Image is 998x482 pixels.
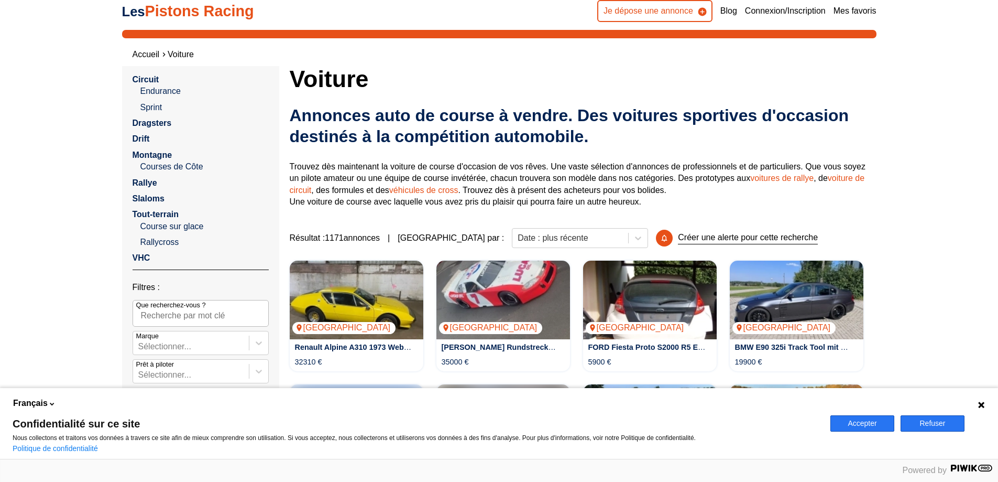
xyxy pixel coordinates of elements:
a: Politique de confidentialité [13,444,98,453]
a: [PERSON_NAME] Rundstrecken VNRT V8 Racecar [442,343,622,351]
a: FORD Fiesta Proto S2000 R5 Evo PROJEKT [588,343,744,351]
span: Powered by [903,466,947,475]
p: Nous collectons et traitons vos données à travers ce site afin de mieux comprendre son utilisatio... [13,434,818,442]
p: [GEOGRAPHIC_DATA] [586,322,689,334]
a: voiture de circuit [290,174,865,194]
p: 5900 € [588,357,611,367]
a: Renault Alpine A310 1973 Weber Vergaser 85Tkm Matching[GEOGRAPHIC_DATA] [290,261,423,339]
a: BMW E90 325i Track Tool mit Straßenzulassung[GEOGRAPHIC_DATA] [730,261,863,339]
img: FORD Fiesta Proto S2000 R5 Evo PROJEKT [583,261,717,339]
p: [GEOGRAPHIC_DATA] [292,322,396,334]
img: HOWE Rundstrecken VNRT V8 Racecar [436,261,570,339]
a: 996 gt3[GEOGRAPHIC_DATA] [290,384,423,463]
a: Rallycross [140,237,269,248]
a: Porsche 944 S2[GEOGRAPHIC_DATA] [436,384,570,463]
p: [GEOGRAPHIC_DATA] [732,322,836,334]
a: Circuit [133,75,159,84]
a: FORD Fiesta Proto S2000 R5 Evo PROJEKT[GEOGRAPHIC_DATA] [583,261,717,339]
a: HOWE Rundstrecken VNRT V8 Racecar[GEOGRAPHIC_DATA] [436,261,570,339]
p: [GEOGRAPHIC_DATA] par : [398,232,504,244]
p: Créer une alerte pour cette recherche [678,232,818,244]
a: LesPistons Racing [122,3,254,19]
p: Trouvez dès maintenant la voiture de course d'occasion de vos rêves. Une vaste sélection d'annonc... [290,161,876,208]
img: Porsche 944 S2 [436,384,570,463]
p: Marque [136,331,159,341]
span: Français [13,398,48,409]
span: Confidentialité sur ce site [13,419,818,429]
a: Voiture [168,50,194,59]
a: Endurance [140,85,269,97]
img: 996 gt3 [290,384,423,463]
img: Renault Alpine A310 1973 Weber Vergaser 85Tkm Matching [290,261,423,339]
p: 32310 € [295,357,322,367]
p: 35000 € [442,357,469,367]
a: Connexion/Inscription [745,5,826,17]
a: Accueil [133,50,160,59]
a: Tout-terrain [133,210,179,219]
img: Ford Escort RS1600i Eichberg Gruppe A [730,384,863,463]
a: Sprint [140,102,269,113]
h1: Voiture [290,66,876,91]
a: Renault Alpine A310 1973 Weber Vergaser 85Tkm Matching [295,343,506,351]
button: Refuser [901,415,964,432]
h2: Annonces auto de course à vendre. Des voitures sportives d'occasion destinés à la compétition aut... [290,105,876,147]
p: [GEOGRAPHIC_DATA] [439,322,543,334]
p: 19900 € [735,357,762,367]
a: Ford Escort RS1600i Eichberg Gruppe A[GEOGRAPHIC_DATA] [730,384,863,463]
a: Courses de Côte [140,161,269,173]
img: BMW E90 325i Track Tool mit Straßenzulassung [730,261,863,339]
a: Opel Astra F GSi 16v C20XE-Motor (GRUPPE F - NC3)[GEOGRAPHIC_DATA] [583,384,717,463]
span: Les [122,4,145,19]
button: Accepter [830,415,894,432]
img: Opel Astra F GSi 16v C20XE-Motor (GRUPPE F - NC3) [583,384,717,463]
a: Blog [720,5,737,17]
input: MarqueSélectionner... [138,342,140,351]
a: BMW E90 325i Track Tool mit Straßenzulassung [735,343,906,351]
span: Résultat : 1171 annonces [290,232,380,244]
input: Que recherchez-vous ? [133,300,269,326]
a: Montagne [133,151,172,159]
a: VHC [133,253,150,262]
p: Que recherchez-vous ? [136,301,206,310]
p: Prêt à piloter [136,360,174,369]
a: Course sur glace [140,221,269,232]
a: Mes favoris [834,5,876,17]
a: Slaloms [133,194,164,203]
a: véhicules de cross [389,186,458,195]
a: voitures de rallye [750,174,814,183]
a: Rallye [133,178,157,187]
span: | [388,232,390,244]
p: Filtres : [133,282,269,293]
input: Prêt à piloterSélectionner... [138,370,140,380]
a: Drift [133,134,150,143]
a: Dragsters [133,119,172,127]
